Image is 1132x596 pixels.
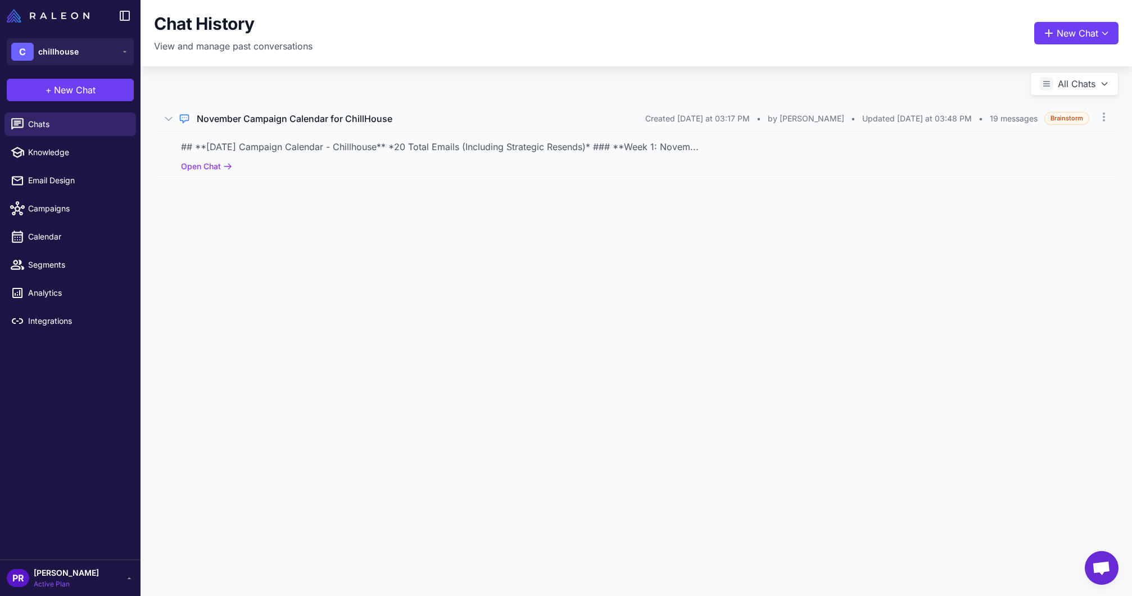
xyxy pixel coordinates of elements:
[46,83,52,97] span: +
[851,112,855,125] span: •
[154,39,313,53] p: View and manage past conversations
[4,112,136,136] a: Chats
[979,112,983,125] span: •
[1034,22,1119,44] button: New Chat
[757,112,761,125] span: •
[7,79,134,101] button: +New Chat
[28,202,127,215] span: Campaigns
[28,174,127,187] span: Email Design
[4,141,136,164] a: Knowledge
[34,579,99,589] span: Active Plan
[4,253,136,277] a: Segments
[197,112,392,125] h3: November Campaign Calendar for ChillHouse
[11,43,34,61] div: C
[1030,72,1119,96] button: All Chats
[4,281,136,305] a: Analytics
[4,309,136,333] a: Integrations
[28,259,127,271] span: Segments
[768,112,844,125] span: by [PERSON_NAME]
[54,83,96,97] span: New Chat
[4,197,136,220] a: Campaigns
[1085,551,1119,585] div: Open chat
[181,140,1092,153] div: ## **[DATE] Campaign Calendar - Chillhouse** *20 Total Emails (Including Strategic Resends)* ### ...
[7,569,29,587] div: PR
[28,231,127,243] span: Calendar
[28,287,127,299] span: Analytics
[1044,112,1089,125] span: Brainstorm
[7,38,134,65] button: Cchillhouse
[990,112,1038,125] span: 19 messages
[38,46,79,58] span: chillhouse
[645,112,750,125] span: Created [DATE] at 03:17 PM
[4,169,136,192] a: Email Design
[7,9,94,22] a: Raleon Logo
[154,13,254,35] h1: Chat History
[28,315,127,327] span: Integrations
[28,146,127,159] span: Knowledge
[34,567,99,579] span: [PERSON_NAME]
[4,225,136,249] a: Calendar
[7,9,89,22] img: Raleon Logo
[181,160,232,173] button: Open Chat
[28,118,127,130] span: Chats
[862,112,972,125] span: Updated [DATE] at 03:48 PM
